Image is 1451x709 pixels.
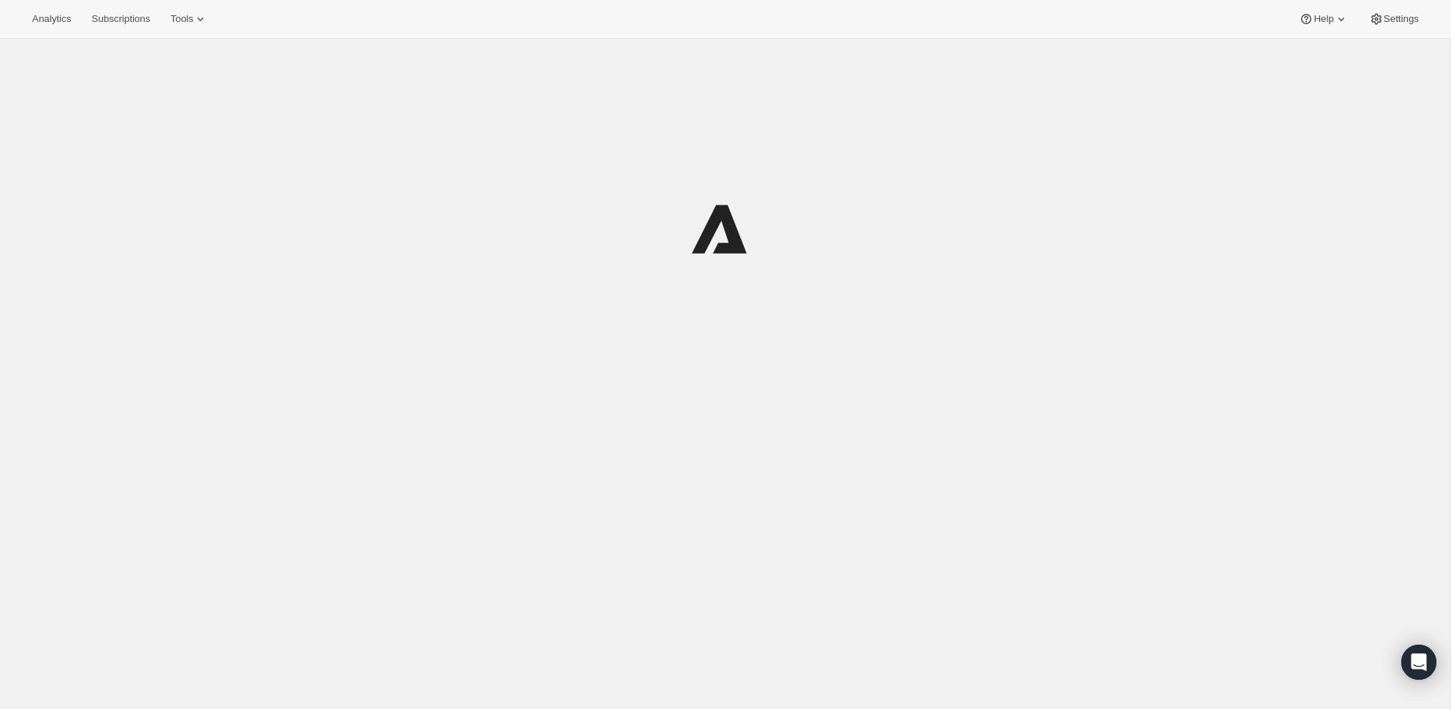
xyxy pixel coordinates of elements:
div: Open Intercom Messenger [1401,645,1436,680]
button: Analytics [23,9,80,29]
span: Tools [170,13,193,25]
button: Subscriptions [83,9,159,29]
button: Settings [1360,9,1428,29]
span: Settings [1384,13,1419,25]
button: Help [1290,9,1357,29]
span: Analytics [32,13,71,25]
button: Tools [162,9,216,29]
span: Help [1314,13,1333,25]
span: Subscriptions [91,13,150,25]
